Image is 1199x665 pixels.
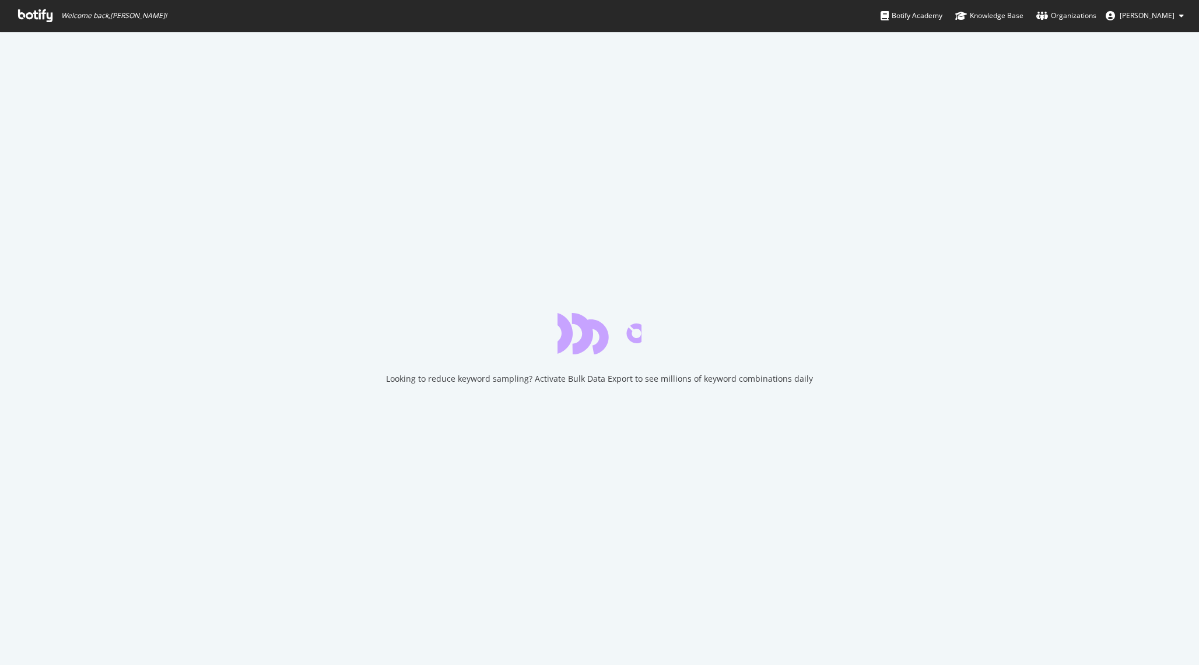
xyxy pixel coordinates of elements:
div: Botify Academy [881,10,942,22]
div: Organizations [1036,10,1096,22]
span: Buğra Tam [1120,10,1175,20]
span: Welcome back, [PERSON_NAME] ! [61,11,167,20]
div: animation [558,312,641,354]
button: [PERSON_NAME] [1096,6,1193,25]
div: Looking to reduce keyword sampling? Activate Bulk Data Export to see millions of keyword combinat... [386,373,813,385]
div: Knowledge Base [955,10,1023,22]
